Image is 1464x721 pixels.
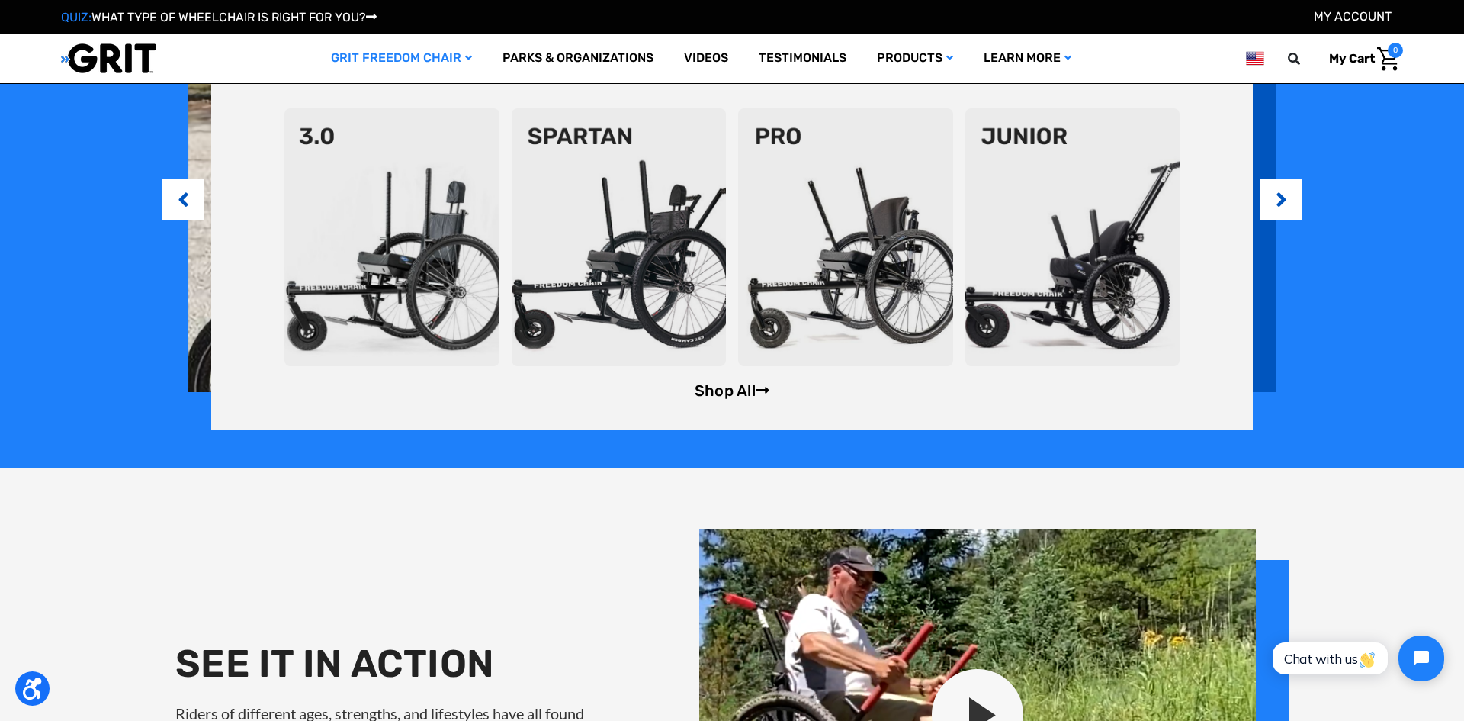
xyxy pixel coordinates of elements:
span: 0 [1388,43,1403,58]
a: Testimonials [743,34,862,83]
img: us.png [1246,49,1264,68]
h2: SEE IT IN ACTION [175,641,602,687]
img: Cart [1377,47,1399,71]
img: GRIT All-Terrain Wheelchair and Mobility Equipment [61,43,156,74]
img: pro-chair.png [738,108,953,366]
img: 3point0.png [284,108,499,366]
a: QUIZ:WHAT TYPE OF WHEELCHAIR IS RIGHT FOR YOU? [61,10,377,24]
button: Next [1273,176,1289,223]
a: Shop All [695,381,769,400]
a: Parks & Organizations [487,34,669,83]
span: My Cart [1329,51,1375,66]
a: GRIT Freedom Chair [316,34,487,83]
img: junior-chair.png [965,108,1180,366]
a: Account [1314,9,1392,24]
a: Cart with 0 items [1318,43,1403,75]
button: Previous [175,176,191,223]
a: Videos [669,34,743,83]
span: Phone Number [255,63,338,77]
input: Search [1295,43,1318,75]
span: QUIZ: [61,10,91,24]
img: spartan2.png [512,108,727,366]
a: Products [862,34,968,83]
iframe: Tidio Chat [1256,623,1457,694]
a: Learn More [968,34,1087,83]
